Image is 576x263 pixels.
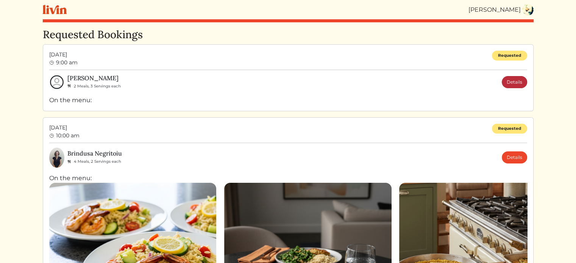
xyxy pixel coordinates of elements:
[74,159,121,164] span: 4 Meals, 2 Servings each
[49,133,55,139] img: clock-b05ee3d0f9935d60bc54650fc25b6257a00041fd3bdc39e3e98414568feee22d.svg
[502,151,527,163] a: Details
[502,76,527,88] a: Details
[43,28,534,41] h3: Requested Bookings
[49,51,78,59] span: [DATE]
[67,84,71,88] img: fork_knife_small-8e8c56121c6ac9ad617f7f0151facf9cb574b427d2b27dceffcaf97382ddc7e7.svg
[49,96,527,105] div: On the menu:
[56,59,78,66] span: 9:00 am
[468,5,521,14] div: [PERSON_NAME]
[43,5,67,14] img: livin-logo-a0d97d1a881af30f6274990eb6222085a2533c92bbd1e4f22c21b4f0d0e3210c.svg
[49,148,64,168] img: c15db4d125c5077944d978e01c107d59
[492,124,527,134] div: Requested
[67,75,121,82] h6: [PERSON_NAME]
[492,51,527,61] div: Requested
[67,150,122,157] h6: Brindusa Negritoiu
[56,132,80,139] span: 10:00 am
[49,124,80,132] span: [DATE]
[74,84,121,89] span: 2 Meals, 3 Servings each
[522,4,534,16] img: 212afa587eeb1d024cd55cf76bf66dd4
[49,75,64,90] img: profile-circle-6dcd711754eaac681cb4e5fa6e5947ecf152da99a3a386d1f417117c42b37ef2.svg
[49,60,55,65] img: clock-b05ee3d0f9935d60bc54650fc25b6257a00041fd3bdc39e3e98414568feee22d.svg
[67,160,71,163] img: fork_knife_small-8e8c56121c6ac9ad617f7f0151facf9cb574b427d2b27dceffcaf97382ddc7e7.svg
